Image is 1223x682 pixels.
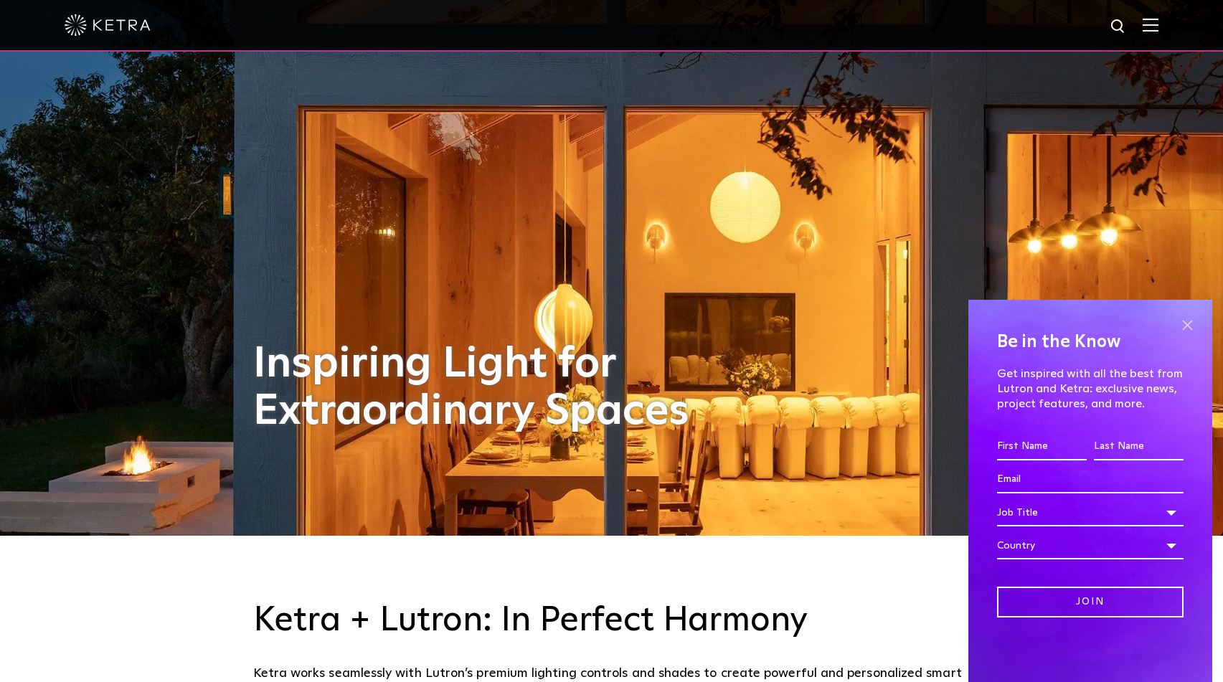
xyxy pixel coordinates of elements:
[997,532,1184,559] div: Country
[1143,18,1158,32] img: Hamburger%20Nav.svg
[1110,18,1128,36] img: search icon
[1094,433,1184,460] input: Last Name
[997,433,1087,460] input: First Name
[997,499,1184,526] div: Job Title
[997,587,1184,617] input: Join
[997,466,1184,493] input: Email
[65,14,151,36] img: ketra-logo-2019-white
[253,600,971,642] h3: Ketra + Lutron: In Perfect Harmony
[997,366,1184,411] p: Get inspired with all the best from Lutron and Ketra: exclusive news, project features, and more.
[997,328,1184,356] h4: Be in the Know
[253,341,719,435] h1: Inspiring Light for Extraordinary Spaces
